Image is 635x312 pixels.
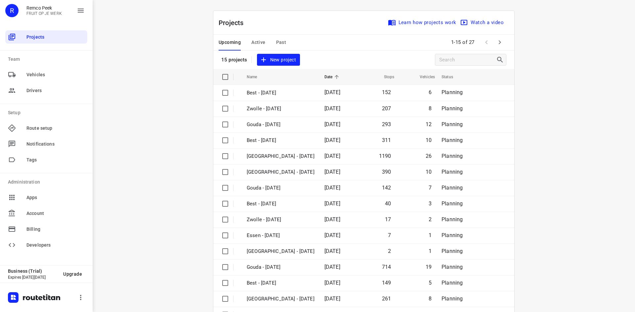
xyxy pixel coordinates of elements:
span: 6 [429,89,432,95]
span: 8 [429,295,432,302]
span: 26 [426,153,432,159]
span: 12 [426,121,432,127]
span: Notifications [26,141,85,148]
div: Notifications [5,137,87,151]
div: Drivers [5,84,87,97]
span: 1 [429,248,432,254]
span: Previous Page [480,36,493,49]
button: New project [257,54,300,66]
p: Zwolle - Friday [247,216,315,224]
span: Planning [442,264,463,270]
span: Active [251,38,265,47]
div: Route setup [5,121,87,135]
p: FRUIT OP JE WERK [26,11,62,16]
span: 714 [382,264,391,270]
span: Planning [442,200,463,207]
span: [DATE] [324,264,340,270]
p: Best - Friday [247,200,315,208]
span: 8 [429,105,432,112]
p: Essen - Friday [247,232,315,239]
span: Tags [26,156,85,163]
span: 10 [426,137,432,143]
p: Zwolle - Friday [247,105,315,113]
span: New project [261,56,296,64]
span: Planning [442,137,463,143]
span: 40 [385,200,391,207]
span: [DATE] [324,169,340,175]
span: Name [247,73,266,81]
span: [DATE] [324,200,340,207]
div: Search [496,56,506,64]
span: [DATE] [324,105,340,112]
div: Vehicles [5,68,87,81]
span: Planning [442,121,463,127]
span: 390 [382,169,391,175]
span: Planning [442,248,463,254]
span: 17 [385,216,391,223]
p: Business (Trial) [8,268,58,274]
p: Best - Thursday [247,137,315,144]
span: 5 [429,280,432,286]
div: R [5,4,19,17]
span: 19 [426,264,432,270]
span: 3 [429,200,432,207]
span: Account [26,210,85,217]
span: Planning [442,105,463,112]
p: Administration [8,179,87,186]
span: [DATE] [324,248,340,254]
span: [DATE] [324,216,340,223]
span: 293 [382,121,391,127]
span: [DATE] [324,89,340,95]
span: 2 [429,216,432,223]
span: Status [442,73,462,81]
p: Gouda - Friday [247,184,315,192]
span: 1 [429,232,432,238]
p: Projects [219,18,249,28]
span: [DATE] [324,295,340,302]
span: Planning [442,169,463,175]
div: Apps [5,191,87,204]
span: 207 [382,105,391,112]
span: Date [324,73,341,81]
span: 261 [382,295,391,302]
button: Upgrade [58,268,87,280]
span: Projects [26,34,85,41]
p: Zwolle - Tuesday [247,168,315,176]
div: Projects [5,30,87,44]
span: Vehicles [26,71,85,78]
span: Past [276,38,286,47]
span: 149 [382,280,391,286]
span: Apps [26,194,85,201]
span: 311 [382,137,391,143]
span: Billing [26,226,85,233]
span: 2 [388,248,391,254]
span: 1-15 of 27 [448,35,477,50]
span: Drivers [26,87,85,94]
span: [DATE] [324,232,340,238]
span: Planning [442,89,463,95]
span: [DATE] [324,280,340,286]
span: 152 [382,89,391,95]
p: 15 projects [221,57,247,63]
div: Tags [5,153,87,166]
span: Planning [442,153,463,159]
span: Vehicles [411,73,435,81]
span: Planning [442,185,463,191]
div: Account [5,207,87,220]
span: Developers [26,242,85,249]
p: Remco Peek [26,5,62,11]
span: Planning [442,216,463,223]
p: Setup [8,109,87,116]
span: [DATE] [324,185,340,191]
p: Best - Thursday [247,279,315,287]
span: 10 [426,169,432,175]
div: Billing [5,223,87,236]
span: Planning [442,280,463,286]
p: Zwolle - Wednesday [247,153,315,160]
span: Upcoming [219,38,241,47]
span: [DATE] [324,137,340,143]
p: Team [8,56,87,63]
span: Upgrade [63,271,82,277]
p: Antwerpen - Thursday [247,248,315,255]
span: 7 [429,185,432,191]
